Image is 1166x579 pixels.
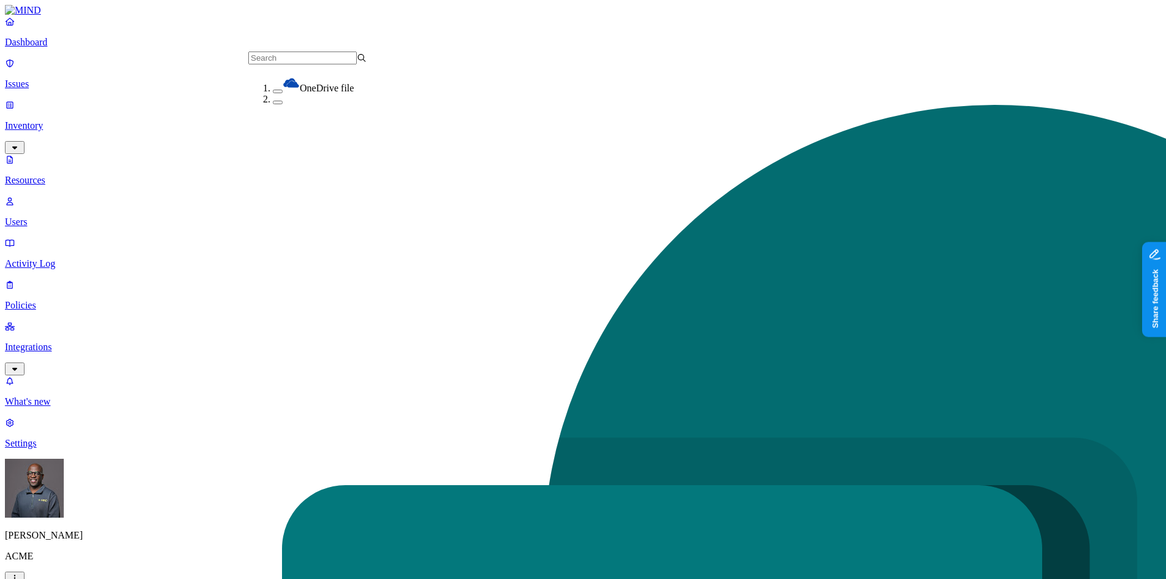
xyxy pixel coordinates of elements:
p: Users [5,217,1161,228]
p: [PERSON_NAME] [5,530,1161,541]
a: Dashboard [5,16,1161,48]
p: Inventory [5,120,1161,131]
a: Issues [5,58,1161,90]
a: Policies [5,279,1161,311]
p: Resources [5,175,1161,186]
a: MIND [5,5,1161,16]
p: Integrations [5,342,1161,353]
img: MIND [5,5,41,16]
p: Dashboard [5,37,1161,48]
a: What's new [5,375,1161,407]
a: Activity Log [5,237,1161,269]
a: Resources [5,154,1161,186]
p: What's new [5,396,1161,407]
img: Gregory Thomas [5,459,64,518]
a: Settings [5,417,1161,449]
span: OneDrive file [300,83,354,93]
p: ACME [5,551,1161,562]
a: Inventory [5,99,1161,152]
img: onedrive [283,74,300,91]
p: Policies [5,300,1161,311]
input: Search [248,52,357,64]
p: Settings [5,438,1161,449]
p: Activity Log [5,258,1161,269]
p: Issues [5,79,1161,90]
a: Integrations [5,321,1161,374]
a: Users [5,196,1161,228]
